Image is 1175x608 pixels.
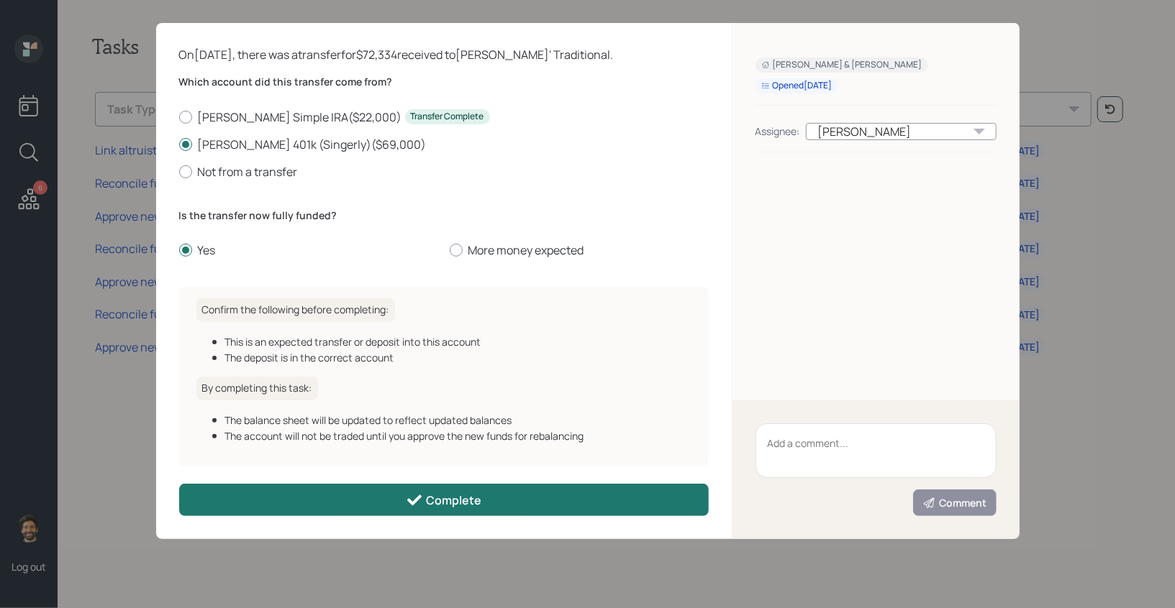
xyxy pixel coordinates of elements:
[406,492,481,509] div: Complete
[225,334,691,349] div: This is an expected transfer or deposit into this account
[179,137,709,152] label: [PERSON_NAME] 401k (Singerly) ( $69,000 )
[179,46,709,63] div: On [DATE] , there was a transfer for $72,334 received to [PERSON_NAME]' Traditional .
[225,350,691,365] div: The deposit is in the correct account
[922,496,987,510] div: Comment
[179,75,709,89] label: Which account did this transfer come from?
[196,298,395,322] h6: Confirm the following before completing:
[225,428,691,443] div: The account will not be traded until you approve the new funds for rebalancing
[225,413,691,428] div: The balance sheet will be updated to reflect updated balances
[179,242,438,258] label: Yes
[179,484,709,516] button: Complete
[179,208,709,223] label: Is the transfer now fully funded?
[913,489,997,516] button: Comment
[806,123,997,140] div: [PERSON_NAME]
[411,111,484,123] div: Transfer Complete
[756,124,800,139] div: Assignee:
[761,80,833,92] div: Opened [DATE]
[761,59,922,71] div: [PERSON_NAME] & [PERSON_NAME]
[179,164,709,180] label: Not from a transfer
[179,109,709,125] label: [PERSON_NAME] Simple IRA ( $22,000 )
[196,377,318,400] h6: By completing this task:
[450,242,709,258] label: More money expected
